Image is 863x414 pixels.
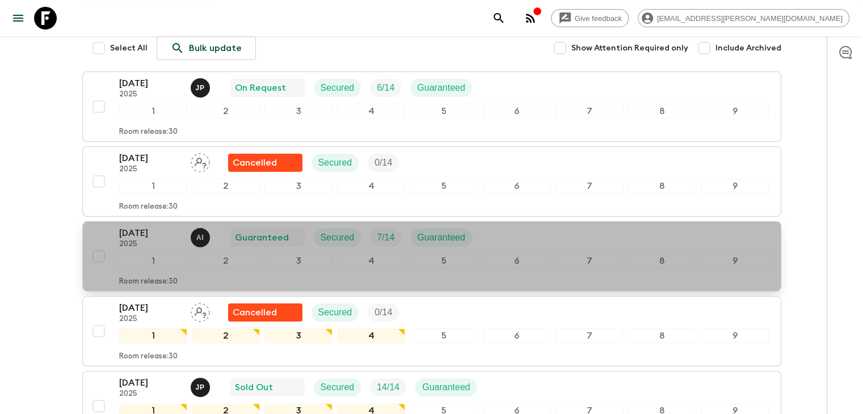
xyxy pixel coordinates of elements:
[196,383,205,392] p: J P
[483,179,551,193] div: 6
[377,81,394,95] p: 6 / 14
[119,277,178,286] p: Room release: 30
[192,328,260,343] div: 2
[119,254,187,268] div: 1
[82,146,781,217] button: [DATE]2025Assign pack leaderFlash Pack cancellationSecuredTrip Fill123456789Room release:30
[377,381,399,394] p: 14 / 14
[191,82,212,91] span: Julio Posadas
[119,352,178,361] p: Room release: 30
[370,79,401,97] div: Trip Fill
[651,14,849,23] span: [EMAIL_ADDRESS][PERSON_NAME][DOMAIN_NAME]
[314,79,361,97] div: Secured
[191,157,210,166] span: Assign pack leader
[119,390,182,399] p: 2025
[119,179,187,193] div: 1
[264,179,332,193] div: 3
[410,104,478,119] div: 5
[264,328,332,343] div: 3
[119,128,178,137] p: Room release: 30
[119,240,182,249] p: 2025
[377,231,394,244] p: 7 / 14
[337,328,405,343] div: 4
[483,328,551,343] div: 6
[235,81,286,95] p: On Request
[192,104,260,119] div: 2
[191,378,212,397] button: JP
[119,90,182,99] p: 2025
[337,104,405,119] div: 4
[196,233,204,242] p: A I
[701,179,769,193] div: 9
[483,254,551,268] div: 6
[228,303,302,322] div: Flash Pack cancellation
[370,378,406,396] div: Trip Fill
[311,303,359,322] div: Secured
[191,381,212,390] span: Julio Posadas
[555,254,624,268] div: 7
[422,381,470,394] p: Guaranteed
[228,154,302,172] div: Flash Pack cancellation
[119,226,182,240] p: [DATE]
[264,104,332,119] div: 3
[701,104,769,119] div: 9
[314,229,361,247] div: Secured
[701,254,769,268] div: 9
[318,156,352,170] p: Secured
[191,228,212,247] button: AI
[628,104,696,119] div: 8
[417,81,465,95] p: Guaranteed
[110,43,148,54] span: Select All
[628,328,696,343] div: 8
[189,41,242,55] p: Bulk update
[628,254,696,268] div: 8
[370,229,401,247] div: Trip Fill
[715,43,781,54] span: Include Archived
[82,296,781,366] button: [DATE]2025Assign pack leaderFlash Pack cancellationSecuredTrip Fill123456789Room release:30
[374,156,392,170] p: 0 / 14
[638,9,849,27] div: [EMAIL_ADDRESS][PERSON_NAME][DOMAIN_NAME]
[235,231,289,244] p: Guaranteed
[483,104,551,119] div: 6
[555,104,624,119] div: 7
[321,81,355,95] p: Secured
[321,381,355,394] p: Secured
[119,301,182,315] p: [DATE]
[191,231,212,240] span: Alvaro Ixtetela
[82,221,781,292] button: [DATE]2025Alvaro IxtetelaGuaranteedSecuredTrip FillGuaranteed123456789Room release:30
[337,254,405,268] div: 4
[321,231,355,244] p: Secured
[192,254,260,268] div: 2
[235,381,273,394] p: Sold Out
[119,104,187,119] div: 1
[119,165,182,174] p: 2025
[374,306,392,319] p: 0 / 14
[487,7,510,29] button: search adventures
[119,328,187,343] div: 1
[82,71,781,142] button: [DATE]2025Julio PosadasOn RequestSecuredTrip FillGuaranteed123456789Room release:30
[337,179,405,193] div: 4
[196,83,205,92] p: J P
[119,202,178,212] p: Room release: 30
[628,179,696,193] div: 8
[7,7,30,29] button: menu
[569,14,628,23] span: Give feedback
[368,303,399,322] div: Trip Fill
[157,36,256,60] a: Bulk update
[571,43,688,54] span: Show Attention Required only
[264,254,332,268] div: 3
[191,78,212,98] button: JP
[410,254,478,268] div: 5
[555,328,624,343] div: 7
[311,154,359,172] div: Secured
[119,315,182,324] p: 2025
[410,328,478,343] div: 5
[119,77,182,90] p: [DATE]
[191,306,210,315] span: Assign pack leader
[192,179,260,193] div: 2
[417,231,465,244] p: Guaranteed
[318,306,352,319] p: Secured
[233,156,277,170] p: Cancelled
[368,154,399,172] div: Trip Fill
[551,9,629,27] a: Give feedback
[701,328,769,343] div: 9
